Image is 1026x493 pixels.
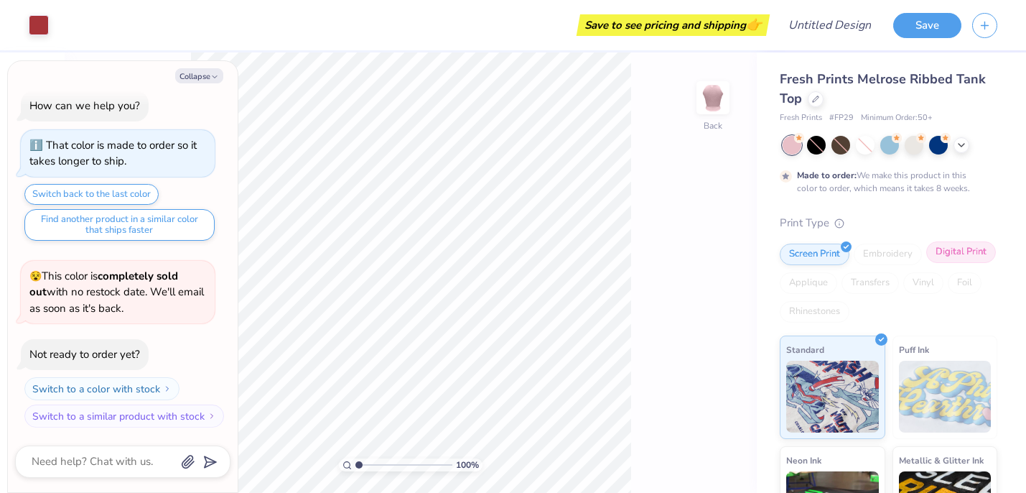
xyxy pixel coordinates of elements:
button: Switch to a color with stock [24,377,179,400]
input: Untitled Design [777,11,882,40]
span: Neon Ink [786,453,821,468]
div: Transfers [841,272,899,294]
div: Save to see pricing and shipping [580,14,766,36]
span: Standard [786,342,824,357]
span: Puff Ink [899,342,929,357]
div: Digital Print [926,241,996,263]
div: Foil [948,272,981,294]
span: 100 % [456,459,479,471]
div: Print Type [780,215,997,231]
button: Switch back to the last color [24,184,159,205]
button: Collapse [175,68,223,83]
strong: Made to order: [797,170,857,181]
div: Rhinestones [780,301,849,323]
button: Save [893,13,961,38]
span: 👉 [746,16,762,33]
span: Metallic & Glitter Ink [899,453,984,468]
button: Switch to a similar product with stock [24,405,224,428]
div: Screen Print [780,244,849,265]
img: Back [699,83,727,112]
div: We make this product in this color to order, which means it takes 8 weeks. [797,169,974,195]
img: Switch to a similar product with stock [207,412,216,420]
button: Find another product in a similar color that ships faster [24,209,215,241]
div: How can we help you? [29,98,140,113]
img: Puff Ink [899,361,992,433]
span: Minimum Order: 50 + [861,112,933,124]
span: Fresh Prints Melrose Ribbed Tank Top [780,70,986,107]
img: Standard [786,361,879,433]
div: Vinyl [903,272,943,294]
div: Back [704,119,722,132]
div: Not ready to order yet? [29,347,140,361]
span: Fresh Prints [780,112,822,124]
strong: completely sold out [29,269,178,300]
div: Embroidery [854,244,922,265]
span: # FP29 [829,112,854,124]
img: Switch to a color with stock [163,384,172,393]
div: That color is made to order so it takes longer to ship. [29,138,197,169]
div: Applique [780,272,837,294]
span: This color is with no restock date. We'll email as soon as it's back. [29,269,204,315]
span: 😵 [29,269,42,283]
